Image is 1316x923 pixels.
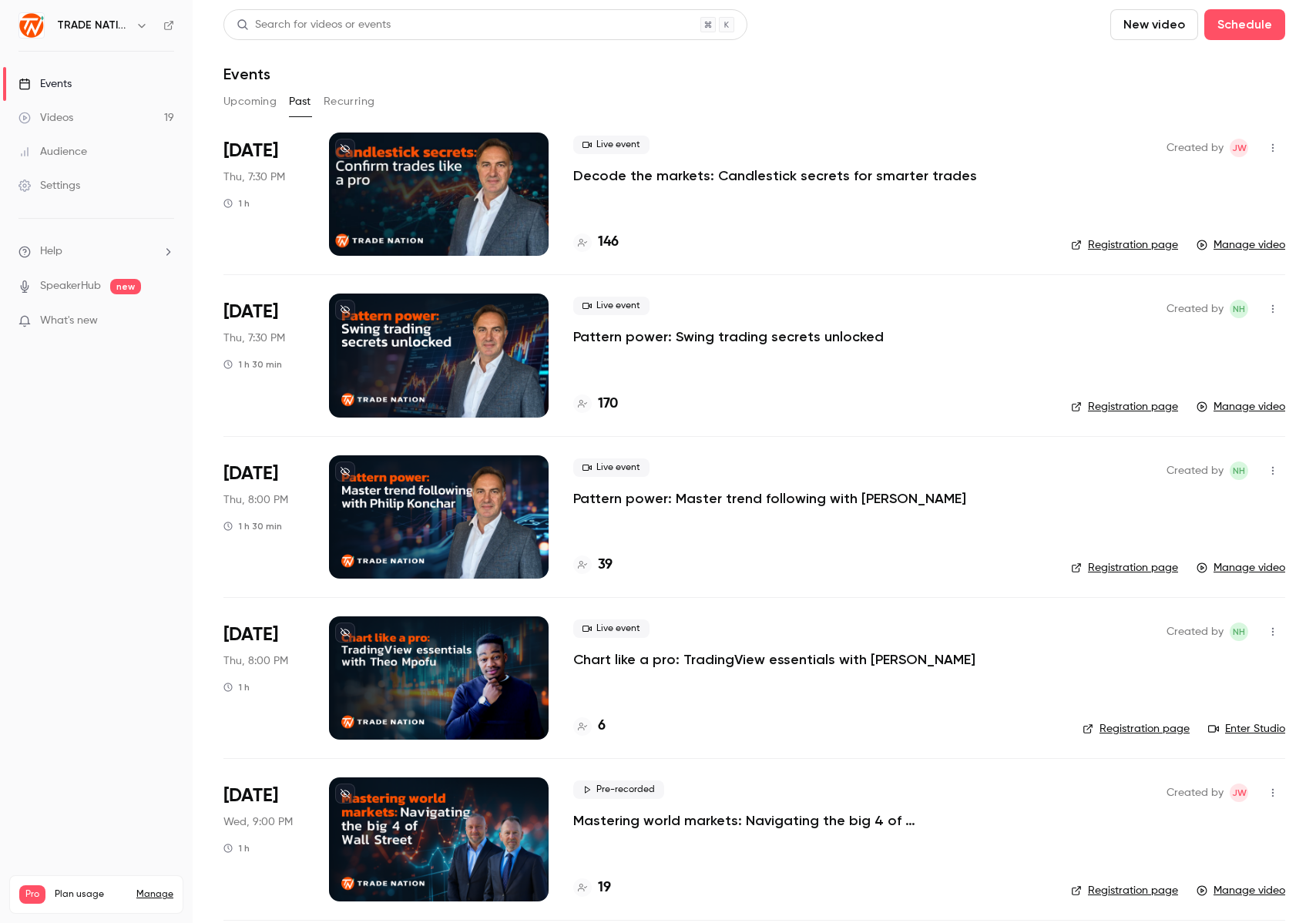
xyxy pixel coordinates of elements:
div: 1 h [223,197,250,210]
span: Created by [1167,784,1224,802]
span: Created by [1167,300,1224,318]
a: Registration page [1071,560,1178,576]
div: Jun 25 Wed, 8:00 PM (Europe/London) [223,777,304,901]
a: Manage video [1197,560,1285,576]
span: Nicole Henn [1230,623,1248,641]
span: Jolene Wood [1230,784,1248,802]
a: 19 [573,878,611,898]
h4: 39 [598,555,613,576]
div: Jul 31 Thu, 8:00 PM (Africa/Johannesburg) [223,455,304,579]
h4: 170 [598,394,618,415]
span: Plan usage [55,888,127,901]
span: [DATE] [223,461,278,486]
a: Mastering world markets: Navigating the big 4 of [GEOGRAPHIC_DATA] - [GEOGRAPHIC_DATA] [573,811,1036,830]
a: Manage [136,888,173,901]
a: Registration page [1083,721,1190,737]
div: 1 h 30 min [223,358,282,371]
div: Audience [18,144,87,159]
span: Thu, 8:00 PM [223,492,288,508]
div: Aug 28 Thu, 7:30 PM (Africa/Johannesburg) [223,294,304,417]
span: NH [1233,300,1245,318]
div: 1 h [223,681,250,693]
h1: Events [223,65,270,83]
span: Nicole Henn [1230,300,1248,318]
a: Decode the markets: Candlestick secrets for smarter trades [573,166,977,185]
span: Pre-recorded [573,780,664,799]
img: TRADE NATION [19,13,44,38]
span: What's new [40,313,98,329]
a: Pattern power: Master trend following with [PERSON_NAME] [573,489,966,508]
span: JW [1232,139,1247,157]
span: Live event [573,297,650,315]
span: Pro [19,885,45,904]
div: Settings [18,178,80,193]
div: Events [18,76,72,92]
a: Registration page [1071,237,1178,253]
h4: 19 [598,878,611,898]
span: [DATE] [223,784,278,808]
a: Registration page [1071,883,1178,898]
span: Live event [573,619,650,638]
button: Schedule [1204,9,1285,40]
span: Created by [1167,461,1224,480]
div: 1 h [223,842,250,854]
span: new [110,279,141,294]
a: Manage video [1197,399,1285,415]
button: Past [289,89,311,114]
a: SpeakerHub [40,278,101,294]
span: [DATE] [223,300,278,324]
span: NH [1233,623,1245,641]
span: JW [1232,784,1247,802]
span: Created by [1167,623,1224,641]
a: Manage video [1197,883,1285,898]
div: Sep 25 Thu, 7:30 PM (Africa/Johannesburg) [223,133,304,256]
a: 6 [573,716,606,737]
button: New video [1110,9,1198,40]
span: Thu, 7:30 PM [223,331,285,346]
h4: 6 [598,716,606,737]
a: 170 [573,394,618,415]
span: Nicole Henn [1230,461,1248,480]
span: Created by [1167,139,1224,157]
span: Thu, 8:00 PM [223,653,288,669]
a: 39 [573,555,613,576]
div: 1 h 30 min [223,520,282,532]
a: Registration page [1071,399,1178,415]
div: Jul 10 Thu, 8:00 PM (Africa/Johannesburg) [223,616,304,740]
a: Chart like a pro: TradingView essentials with [PERSON_NAME] [573,650,975,669]
h4: 146 [598,232,619,253]
span: [DATE] [223,139,278,163]
span: Jolene Wood [1230,139,1248,157]
div: Videos [18,110,73,126]
button: Recurring [324,89,375,114]
li: help-dropdown-opener [18,243,174,260]
button: Upcoming [223,89,277,114]
a: Enter Studio [1208,721,1285,737]
h6: TRADE NATION [57,18,129,33]
span: Help [40,243,62,260]
span: Live event [573,458,650,477]
span: Thu, 7:30 PM [223,169,285,185]
span: NH [1233,461,1245,480]
span: Wed, 9:00 PM [223,814,293,830]
a: Manage video [1197,237,1285,253]
a: Pattern power: Swing trading secrets unlocked [573,327,884,346]
iframe: Noticeable Trigger [156,314,174,328]
span: Live event [573,136,650,154]
span: [DATE] [223,623,278,647]
div: Search for videos or events [237,17,391,33]
a: 146 [573,232,619,253]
